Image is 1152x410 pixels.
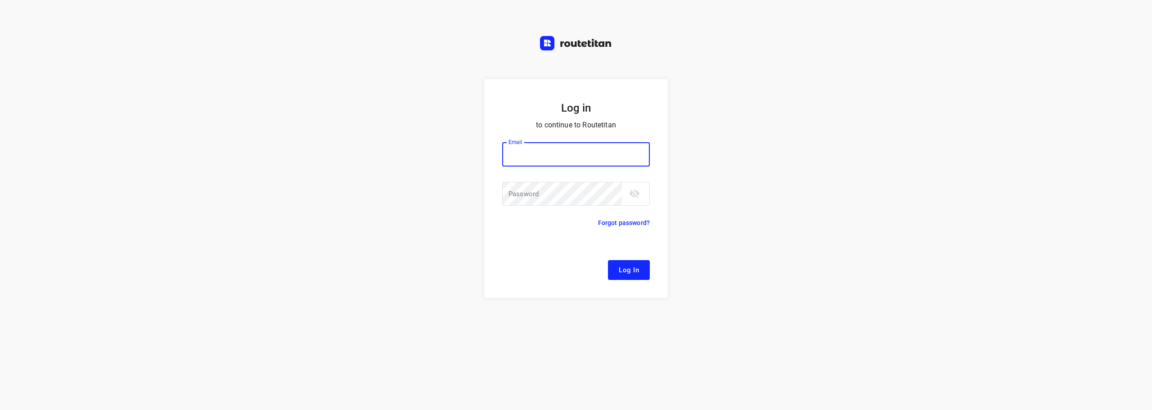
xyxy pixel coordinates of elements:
p: to continue to Routetitan [502,119,650,131]
button: Log In [608,260,650,280]
img: Routetitan [540,36,612,50]
button: toggle password visibility [625,185,643,203]
h5: Log in [502,101,650,115]
p: Forgot password? [598,217,650,228]
span: Log In [619,264,639,276]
